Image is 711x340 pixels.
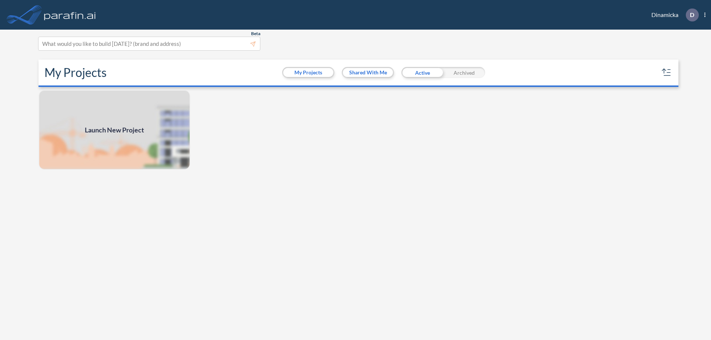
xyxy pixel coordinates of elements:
[39,90,190,170] img: add
[251,31,260,37] span: Beta
[44,65,107,80] h2: My Projects
[39,90,190,170] a: Launch New Project
[283,68,333,77] button: My Projects
[401,67,443,78] div: Active
[661,67,672,78] button: sort
[443,67,485,78] div: Archived
[640,9,705,21] div: Dinamicka
[690,11,694,18] p: D
[343,68,393,77] button: Shared With Me
[85,125,144,135] span: Launch New Project
[43,7,97,22] img: logo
